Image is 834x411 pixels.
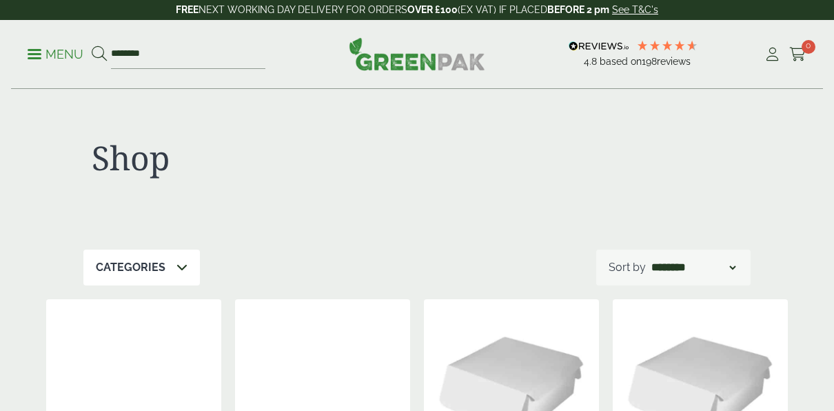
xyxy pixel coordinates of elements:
span: Based on [600,56,642,67]
img: REVIEWS.io [569,41,629,51]
span: 4.8 [584,56,600,67]
a: See T&C's [612,4,658,15]
i: My Account [764,48,781,61]
h1: Shop [92,138,409,178]
span: reviews [657,56,691,67]
p: Sort by [609,259,646,276]
p: Menu [28,46,83,63]
a: 0 [789,44,806,65]
span: 0 [802,40,815,54]
a: Menu [28,46,83,60]
strong: OVER £100 [407,4,458,15]
span: 198 [642,56,657,67]
strong: FREE [176,4,199,15]
select: Shop order [649,259,738,276]
img: GreenPak Supplies [349,37,485,70]
i: Cart [789,48,806,61]
div: 4.79 Stars [636,39,698,52]
p: Categories [96,259,165,276]
strong: BEFORE 2 pm [547,4,609,15]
